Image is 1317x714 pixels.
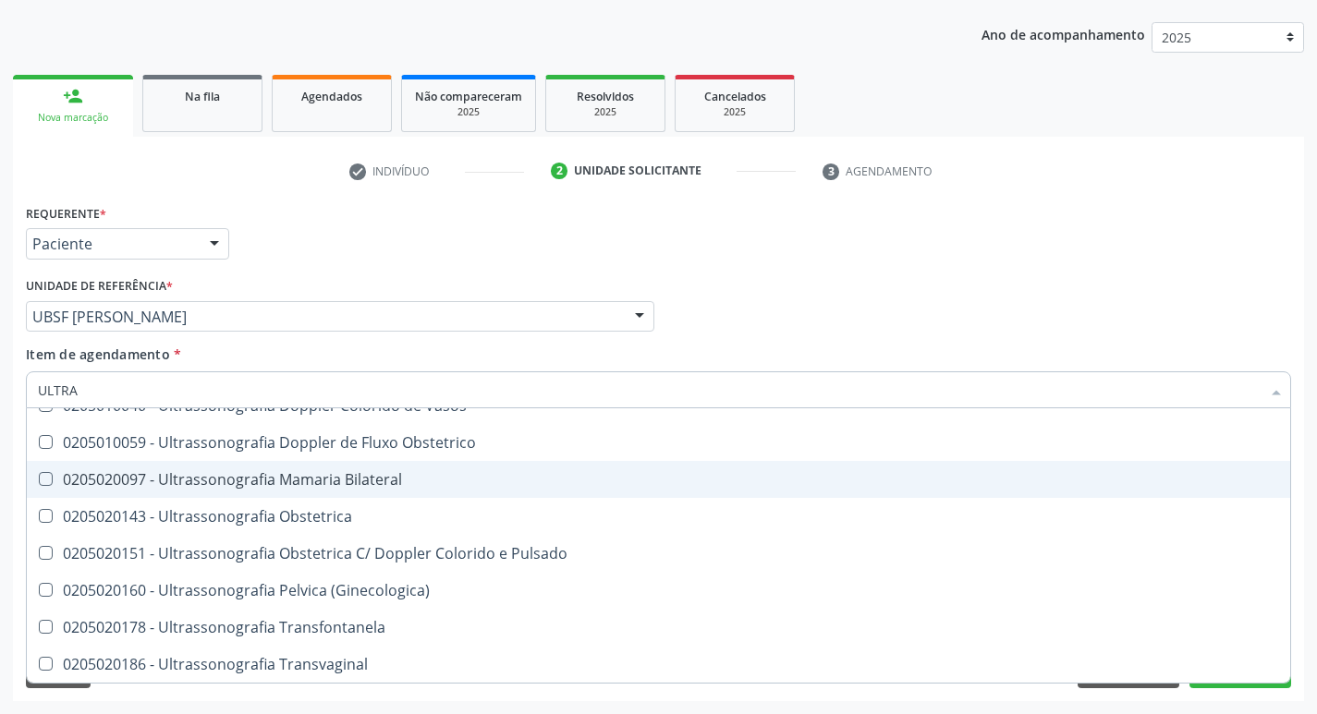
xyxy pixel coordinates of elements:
[185,89,220,104] span: Na fila
[32,308,616,326] span: UBSF [PERSON_NAME]
[551,163,567,179] div: 2
[38,509,1279,524] div: 0205020143 - Ultrassonografia Obstetrica
[415,89,522,104] span: Não compareceram
[32,235,191,253] span: Paciente
[559,105,652,119] div: 2025
[38,583,1279,598] div: 0205020160 - Ultrassonografia Pelvica (Ginecologica)
[982,22,1145,45] p: Ano de acompanhamento
[38,472,1279,487] div: 0205020097 - Ultrassonografia Mamaria Bilateral
[577,89,634,104] span: Resolvidos
[574,163,701,179] div: Unidade solicitante
[63,86,83,106] div: person_add
[26,272,173,301] label: Unidade de referência
[704,89,766,104] span: Cancelados
[26,111,120,125] div: Nova marcação
[26,345,170,363] span: Item de agendamento
[38,371,1261,408] input: Buscar por procedimentos
[301,89,362,104] span: Agendados
[38,620,1279,635] div: 0205020178 - Ultrassonografia Transfontanela
[38,657,1279,672] div: 0205020186 - Ultrassonografia Transvaginal
[689,105,781,119] div: 2025
[415,105,522,119] div: 2025
[26,200,106,228] label: Requerente
[38,546,1279,561] div: 0205020151 - Ultrassonografia Obstetrica C/ Doppler Colorido e Pulsado
[38,435,1279,450] div: 0205010059 - Ultrassonografia Doppler de Fluxo Obstetrico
